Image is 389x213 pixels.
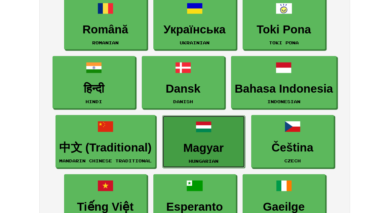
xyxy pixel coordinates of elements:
h3: Čeština [255,141,330,154]
h3: हिन्दी [56,82,132,95]
h3: Bahasa Indonesia [235,82,333,95]
h3: Română [68,23,143,36]
a: हिन्दीHindi [53,56,135,109]
small: Romanian [92,40,119,45]
a: Bahasa IndonesiaIndonesian [231,56,337,109]
small: Toki Pona [269,40,299,45]
h3: Toki Pona [246,23,322,36]
small: Hungarian [189,159,218,163]
small: Danish [173,99,193,104]
h3: Magyar [166,142,241,154]
h3: 中文 (Traditional) [59,141,152,154]
h3: Українська [157,23,232,36]
a: ČeštinaCzech [251,115,334,168]
small: Ukrainian [180,40,210,45]
small: Hindi [86,99,102,104]
a: 中文 (Traditional)Mandarin Chinese Traditional [56,115,155,168]
h3: Dansk [145,82,221,95]
a: MagyarHungarian [162,115,245,168]
small: Mandarin Chinese Traditional [59,158,152,163]
small: Czech [284,158,301,163]
a: DanskDanish [142,56,224,109]
small: Indonesian [267,99,300,104]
